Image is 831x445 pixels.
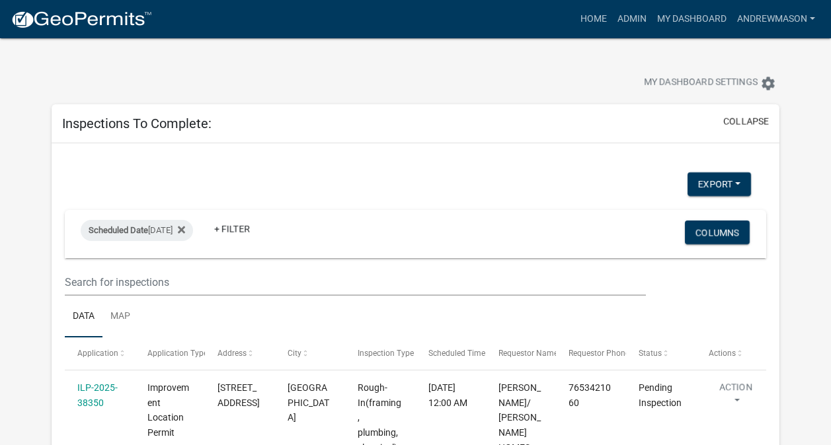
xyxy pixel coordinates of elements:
[89,225,148,235] span: Scheduled Date
[575,7,612,32] a: Home
[428,349,485,358] span: Scheduled Time
[81,220,193,241] div: [DATE]
[626,337,696,369] datatable-header-cell: Status
[77,382,118,408] a: ILP-2025-38350
[65,337,135,369] datatable-header-cell: Application
[77,349,118,358] span: Application
[723,115,769,129] button: collapse
[556,337,626,369] datatable-header-cell: Requestor Phone
[685,221,750,244] button: Columns
[709,380,763,413] button: Action
[275,337,345,369] datatable-header-cell: City
[204,217,260,241] a: + Filter
[345,337,415,369] datatable-header-cell: Inspection Type
[569,382,611,408] span: 7653421060
[415,337,485,369] datatable-header-cell: Scheduled Time
[485,337,555,369] datatable-header-cell: Requestor Name
[358,349,414,358] span: Inspection Type
[147,349,208,358] span: Application Type
[644,75,758,91] span: My Dashboard Settings
[428,382,467,408] span: 09/24/2025, 12:00 AM
[688,172,751,196] button: Export
[569,349,629,358] span: Requestor Phone
[205,337,275,369] datatable-header-cell: Address
[135,337,205,369] datatable-header-cell: Application Type
[709,349,736,358] span: Actions
[612,7,652,32] a: Admin
[652,7,732,32] a: My Dashboard
[62,116,212,131] h5: Inspections To Complete:
[639,382,682,408] span: Pending Inspection
[732,7,820,32] a: AndrewMason
[65,296,102,338] a: Data
[102,296,138,338] a: Map
[288,349,301,358] span: City
[65,269,646,296] input: Search for inspections
[760,75,776,91] i: settings
[218,382,260,408] span: 10781 N GASBURG RD
[498,349,558,358] span: Requestor Name
[288,382,329,423] span: MOORESVILLE
[696,337,766,369] datatable-header-cell: Actions
[218,349,247,358] span: Address
[147,382,189,438] span: Improvement Location Permit
[639,349,662,358] span: Status
[633,70,787,96] button: My Dashboard Settingssettings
